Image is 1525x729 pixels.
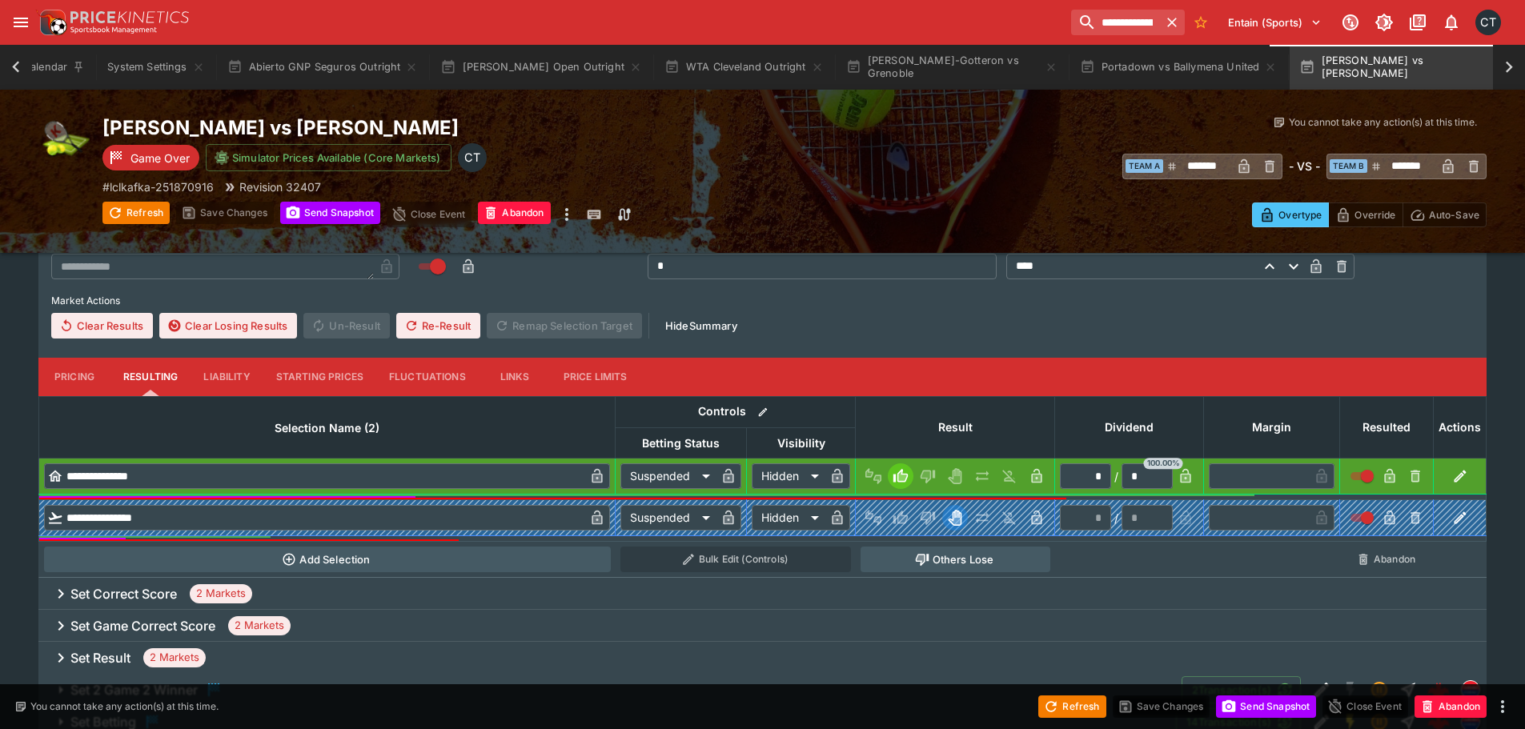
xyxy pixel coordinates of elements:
[458,143,487,172] div: Cameron Tarver
[478,202,550,224] button: Abandon
[280,202,380,224] button: Send Snapshot
[1336,8,1365,37] button: Connected to PK
[143,650,206,666] span: 2 Markets
[51,289,1474,313] label: Market Actions
[861,547,1050,572] button: Others Lose
[263,358,376,396] button: Starting Prices
[1188,10,1214,35] button: No Bookmarks
[1144,458,1183,469] span: 100.00%
[655,45,833,90] button: WTA Cleveland Outright
[1415,695,1487,718] button: Abandon
[51,313,153,338] button: Clear Results
[861,463,886,489] button: Not Set
[102,202,170,224] button: Refresh
[1071,10,1159,35] input: search
[620,463,716,489] div: Suspended
[620,505,716,531] div: Suspended
[1328,202,1403,227] button: Override
[915,463,941,489] button: Lose
[915,505,941,531] button: Lose
[1336,675,1365,704] button: SGM Disabled
[620,547,851,572] button: Bulk Edit (Controls)
[969,505,995,531] button: Push
[218,45,428,90] button: Abierto GNP Seguros Outright
[1307,675,1336,704] button: Edit Detail
[1330,159,1367,173] span: Team B
[1365,675,1394,704] button: Suspended
[6,8,35,37] button: open drawer
[1340,396,1434,458] th: Resulted
[396,313,480,338] button: Re-Result
[206,144,451,171] button: Simulator Prices Available (Core Markets)
[478,204,550,220] span: Mark an event as closed and abandoned.
[44,547,611,572] button: Add Selection
[1437,8,1466,37] button: Notifications
[1429,206,1479,223] p: Auto-Save
[1415,697,1487,713] span: Mark an event as closed and abandoned.
[70,682,198,699] h6: Set 2 Game 2 Winner
[30,699,219,714] p: You cannot take any action(s) at this time.
[70,618,215,635] h6: Set Game Correct Score
[1345,547,1429,572] button: Abandon
[479,358,551,396] button: Links
[1354,206,1395,223] p: Override
[130,150,190,166] p: Game Over
[1114,510,1118,527] div: /
[70,11,189,23] img: PriceKinetics
[752,505,825,531] div: Hidden
[38,358,110,396] button: Pricing
[1493,697,1512,716] button: more
[228,618,291,634] span: 2 Markets
[1114,468,1118,485] div: /
[861,505,886,531] button: Not Set
[1290,45,1520,90] button: [PERSON_NAME] vs [PERSON_NAME]
[38,115,90,166] img: tennis.png
[888,505,913,531] button: Win
[70,586,177,603] h6: Set Correct Score
[856,396,1055,458] th: Result
[760,434,843,453] span: Visibility
[35,6,67,38] img: PriceKinetics Logo
[1126,159,1163,173] span: Team A
[38,674,1182,706] button: Set 2 Game 2 Winner
[70,26,157,34] img: Sportsbook Management
[239,178,321,195] p: Revision 32407
[376,358,479,396] button: Fluctuations
[1252,202,1487,227] div: Start From
[102,178,214,195] p: Copy To Clipboard
[191,358,263,396] button: Liability
[942,463,968,489] button: Void
[1427,679,1450,701] div: 05f2df24-2e26-4a14-bbe6-c29b4bb959f4
[551,358,640,396] button: Price Limits
[888,463,913,489] button: Win
[1252,202,1329,227] button: Overtype
[1289,115,1477,130] p: You cannot take any action(s) at this time.
[431,45,652,90] button: [PERSON_NAME] Open Outright
[1216,695,1316,718] button: Send Snapshot
[1434,396,1487,458] th: Actions
[942,505,968,531] button: Void
[257,419,397,438] span: Selection Name (2)
[1403,202,1487,227] button: Auto-Save
[1403,8,1432,37] button: Documentation
[1462,681,1479,699] img: lclkafka
[303,313,389,338] span: Un-Result
[1370,8,1399,37] button: Toggle light/dark mode
[102,115,795,140] h2: Copy To Clipboard
[616,396,856,427] th: Controls
[997,505,1022,531] button: Eliminated In Play
[1370,680,1389,699] svg: Suspended
[1182,676,1301,703] button: 2Transaction(s)
[159,313,297,338] button: Clear Losing Results
[1218,10,1331,35] button: Select Tenant
[98,45,214,90] button: System Settings
[1423,674,1455,706] a: 05f2df24-2e26-4a14-bbe6-c29b4bb959f4
[1427,679,1450,701] img: logo-cerberus--red.svg
[1278,206,1322,223] p: Overtype
[1394,675,1423,704] button: Straight
[656,313,747,338] button: HideSummary
[969,463,995,489] button: Push
[1461,680,1480,699] div: lclkafka
[1204,396,1340,458] th: Margin
[997,463,1022,489] button: Eliminated In Play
